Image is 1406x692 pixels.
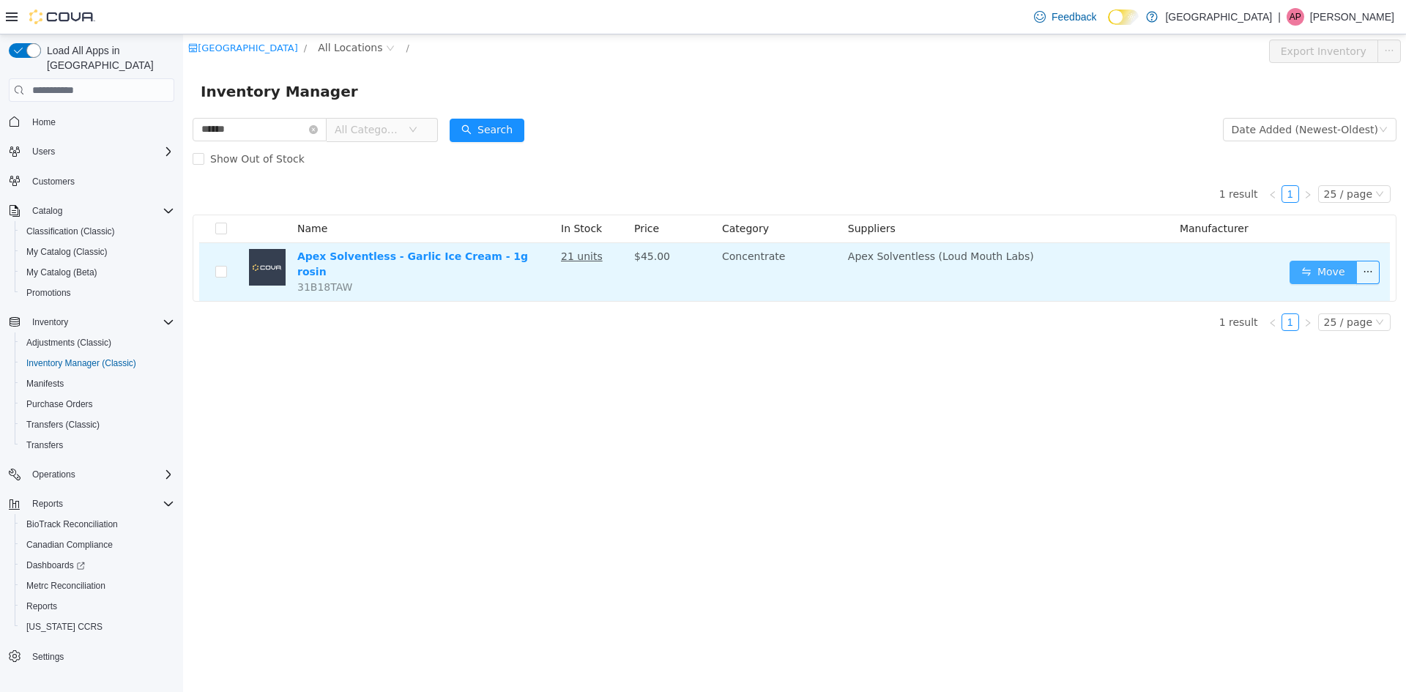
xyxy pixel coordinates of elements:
span: Metrc Reconciliation [26,580,105,592]
div: Alyssa Poage [1287,8,1304,26]
span: Apex Solventless (Loud Mouth Labs) [665,216,851,228]
a: BioTrack Reconciliation [21,516,124,533]
a: Feedback [1028,2,1102,31]
span: Promotions [26,287,71,299]
button: Users [3,141,180,162]
i: icon: left [1085,284,1094,293]
button: Inventory [26,313,74,331]
button: Inventory [3,312,180,332]
a: Adjustments (Classic) [21,334,117,351]
span: Catalog [26,202,174,220]
span: Catalog [32,205,62,217]
span: Load All Apps in [GEOGRAPHIC_DATA] [41,43,174,72]
i: icon: down [1192,155,1201,165]
a: Purchase Orders [21,395,99,413]
span: Inventory [32,316,68,328]
span: Adjustments (Classic) [21,334,174,351]
span: BioTrack Reconciliation [21,516,174,533]
a: Home [26,114,62,131]
button: Promotions [15,283,180,303]
a: Reports [21,598,63,615]
i: icon: shop [5,9,15,18]
span: 31B18TAW [114,247,169,258]
span: Manifests [21,375,174,392]
input: Dark Mode [1108,10,1139,25]
button: Users [26,143,61,160]
span: Dashboards [21,557,174,574]
span: Customers [26,172,174,190]
span: Dark Mode [1108,25,1109,26]
span: AP [1290,8,1301,26]
span: Transfers (Classic) [21,416,174,434]
span: Users [32,146,55,157]
a: 1 [1099,152,1115,168]
span: Purchase Orders [21,395,174,413]
button: Home [3,111,180,132]
button: Operations [3,464,180,485]
button: icon: searchSearch [267,84,341,108]
button: Catalog [3,201,180,221]
button: [US_STATE] CCRS [15,617,180,637]
a: Transfers [21,436,69,454]
button: Export Inventory [1086,5,1195,29]
button: icon: ellipsis [1173,226,1197,250]
u: 21 units [378,216,420,228]
li: Previous Page [1081,279,1098,297]
span: Canadian Compliance [21,536,174,554]
i: icon: down [1196,91,1205,101]
button: Operations [26,466,81,483]
span: My Catalog (Classic) [26,246,108,258]
li: Next Page [1116,151,1134,168]
a: Transfers (Classic) [21,416,105,434]
span: Reports [32,498,63,510]
span: Settings [32,651,64,663]
span: Price [451,188,476,200]
span: Transfers [26,439,63,451]
button: Transfers (Classic) [15,414,180,435]
a: Settings [26,648,70,666]
span: / [223,8,226,19]
a: My Catalog (Beta) [21,264,103,281]
button: Settings [3,646,180,667]
p: [PERSON_NAME] [1310,8,1394,26]
a: Apex Solventless - Garlic Ice Cream - 1g rosin [114,216,345,243]
span: Inventory Manager [18,45,184,69]
li: Next Page [1116,279,1134,297]
i: icon: right [1120,284,1129,293]
div: 25 / page [1141,280,1189,296]
img: Cova [29,10,95,24]
div: 25 / page [1141,152,1189,168]
p: | [1278,8,1281,26]
span: Canadian Compliance [26,539,113,551]
span: Inventory Manager (Classic) [26,357,136,369]
a: 1 [1099,280,1115,296]
td: Concentrate [533,209,659,267]
span: Operations [32,469,75,480]
span: [US_STATE] CCRS [26,621,103,633]
a: Classification (Classic) [21,223,121,240]
button: Catalog [26,202,68,220]
span: Name [114,188,144,200]
a: My Catalog (Classic) [21,243,114,261]
button: icon: ellipsis [1194,5,1218,29]
span: Show Out of Stock [21,119,127,130]
span: Inventory Manager (Classic) [21,354,174,372]
button: Adjustments (Classic) [15,332,180,353]
span: Adjustments (Classic) [26,337,111,349]
a: Promotions [21,284,77,302]
span: All Locations [135,5,199,21]
span: Classification (Classic) [21,223,174,240]
span: Home [26,112,174,130]
a: Metrc Reconciliation [21,577,111,595]
span: Promotions [21,284,174,302]
li: 1 result [1036,151,1075,168]
span: Reports [26,495,174,513]
a: Manifests [21,375,70,392]
button: Classification (Classic) [15,221,180,242]
span: Customers [32,176,75,187]
button: Reports [3,494,180,514]
span: Inventory [26,313,174,331]
button: Reports [15,596,180,617]
span: / [121,8,124,19]
span: Washington CCRS [21,618,174,636]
